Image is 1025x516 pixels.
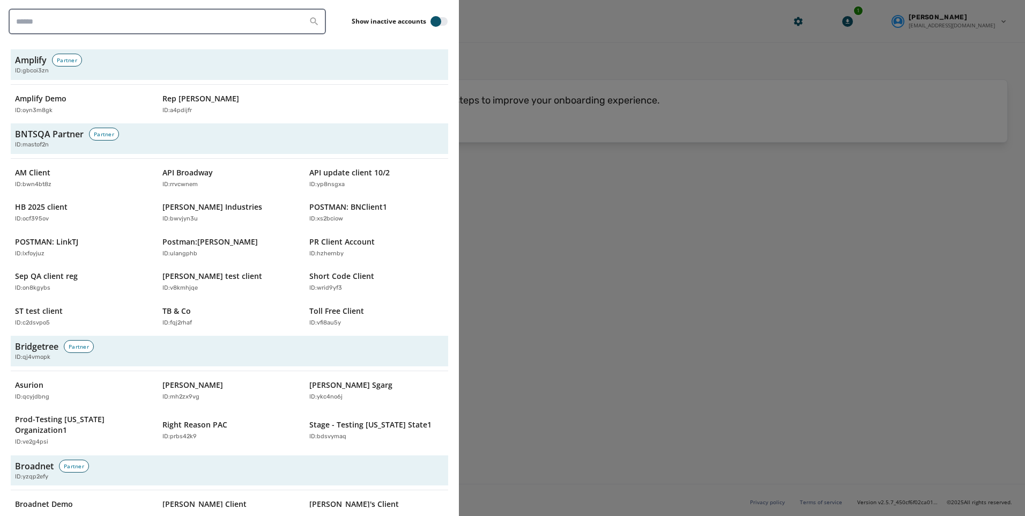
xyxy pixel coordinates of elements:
p: Broadnet Demo [15,499,73,510]
p: HB 2025 client [15,202,68,212]
button: Stage - Testing [US_STATE] State1ID:bdsvymaq [305,410,448,451]
p: ID: ocf395ov [15,215,49,224]
span: ID: yzqp2efy [15,473,48,482]
p: ID: bdsvymaq [309,432,346,441]
p: [PERSON_NAME] Industries [162,202,262,212]
p: ST test client [15,306,63,316]
button: Rep [PERSON_NAME]ID:a4pdijfr [158,89,301,120]
p: ID: c2dsvpo5 [15,319,50,328]
p: Prod-Testing [US_STATE] Organization1 [15,414,139,436]
p: ID: ulangphb [162,249,197,259]
button: Prod-Testing [US_STATE] Organization1ID:ve2g4psi [11,410,154,451]
p: ID: ve2g4psi [15,438,48,447]
button: Right Reason PACID:prbs42k9 [158,410,301,451]
label: Show inactive accounts [352,17,426,26]
button: POSTMAN: BNClient1ID:xs2bciow [305,197,448,228]
p: Right Reason PAC [162,419,227,430]
div: Partner [89,128,119,141]
button: [PERSON_NAME]ID:mh2zx9vg [158,375,301,406]
p: ID: bwvjyn3u [162,215,198,224]
button: ST test clientID:c2dsvpo5 [11,301,154,332]
button: API update client 10/2ID:yp8nsgxa [305,163,448,194]
p: ID: a4pdijfr [162,106,192,115]
button: [PERSON_NAME] IndustriesID:bwvjyn3u [158,197,301,228]
p: ID: ykc4no6j [309,393,343,402]
p: ID: xs2bciow [309,215,343,224]
p: AM Client [15,167,50,178]
p: TB & Co [162,306,191,316]
p: API update client 10/2 [309,167,390,178]
button: AM ClientID:bwn4bt8z [11,163,154,194]
button: Amplify DemoID:oyn3m8gk [11,89,154,120]
p: ID: hzhernby [309,249,344,259]
p: Rep [PERSON_NAME] [162,93,239,104]
p: Short Code Client [309,271,374,282]
span: ID: qj4vmopk [15,353,50,362]
p: [PERSON_NAME] [162,380,223,390]
p: ID: bwn4bt8z [15,180,51,189]
p: PR Client Account [309,237,375,247]
span: ID: gbcoi3zn [15,67,49,76]
button: POSTMAN: LinkTJID:lxfoyjuz [11,232,154,263]
h3: Amplify [15,54,47,67]
p: [PERSON_NAME] test client [162,271,262,282]
p: ID: wrid9yf3 [309,284,342,293]
h3: BNTSQA Partner [15,128,84,141]
button: BNTSQA PartnerPartnerID:mastof2n [11,123,448,154]
button: BridgetreePartnerID:qj4vmopk [11,336,448,366]
p: ID: on8kgybs [15,284,50,293]
p: ID: mh2zx9vg [162,393,199,402]
div: Partner [52,54,82,67]
button: AsurionID:qcyjdbng [11,375,154,406]
p: Amplify Demo [15,93,66,104]
button: PR Client AccountID:hzhernby [305,232,448,263]
p: ID: v8kmhjqe [162,284,198,293]
button: Sep QA client regID:on8kgybs [11,267,154,297]
div: Partner [64,340,94,353]
p: ID: lxfoyjuz [15,249,44,259]
p: Toll Free Client [309,306,364,316]
p: ID: oyn3m8gk [15,106,53,115]
span: ID: mastof2n [15,141,49,150]
p: ID: prbs42k9 [162,432,197,441]
p: [PERSON_NAME] Sgarg [309,380,392,390]
h3: Bridgetree [15,340,58,353]
p: POSTMAN: LinkTJ [15,237,78,247]
button: [PERSON_NAME] test clientID:v8kmhjqe [158,267,301,297]
button: HB 2025 clientID:ocf395ov [11,197,154,228]
p: [PERSON_NAME] Client [162,499,247,510]
button: TB & CoID:fqj2rhaf [158,301,301,332]
p: Postman:[PERSON_NAME] [162,237,258,247]
div: Partner [59,460,89,473]
p: API Broadway [162,167,213,178]
p: ID: vfi8au5y [309,319,341,328]
button: Short Code ClientID:wrid9yf3 [305,267,448,297]
p: ID: fqj2rhaf [162,319,192,328]
button: Toll Free ClientID:vfi8au5y [305,301,448,332]
p: Asurion [15,380,43,390]
button: BroadnetPartnerID:yzqp2efy [11,455,448,486]
button: AmplifyPartnerID:gbcoi3zn [11,49,448,80]
button: API BroadwayID:rrvcwnem [158,163,301,194]
p: POSTMAN: BNClient1 [309,202,387,212]
p: Stage - Testing [US_STATE] State1 [309,419,432,430]
h3: Broadnet [15,460,54,473]
p: [PERSON_NAME]'s Client [309,499,399,510]
button: Postman:[PERSON_NAME]ID:ulangphb [158,232,301,263]
button: [PERSON_NAME] SgargID:ykc4no6j [305,375,448,406]
p: Sep QA client reg [15,271,78,282]
p: ID: rrvcwnem [162,180,198,189]
p: ID: qcyjdbng [15,393,49,402]
p: ID: yp8nsgxa [309,180,345,189]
